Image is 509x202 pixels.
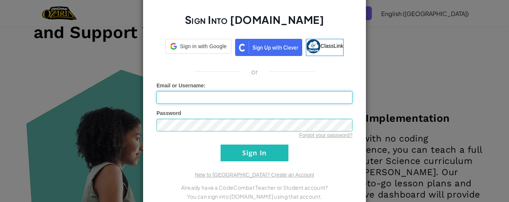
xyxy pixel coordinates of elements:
[157,183,352,192] p: Already have a CodeCombat Teacher or Student account?
[157,110,181,116] span: Password
[320,43,343,49] span: ClassLink
[299,132,352,138] a: Forgot your password?
[221,144,288,161] input: Sign In
[165,39,231,54] div: Sign in with Google
[180,43,227,50] span: Sign in with Google
[195,172,314,178] a: New to [GEOGRAPHIC_DATA]? Create an Account
[157,82,206,89] label: :
[157,13,352,34] h2: Sign Into [DOMAIN_NAME]
[157,192,352,201] p: You can sign into [DOMAIN_NAME] using that account.
[235,39,302,56] img: clever_sso_button@2x.png
[306,39,320,53] img: classlink-logo-small.png
[165,39,231,56] a: Sign in with Google
[251,67,258,76] p: or
[157,83,204,88] span: Email or Username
